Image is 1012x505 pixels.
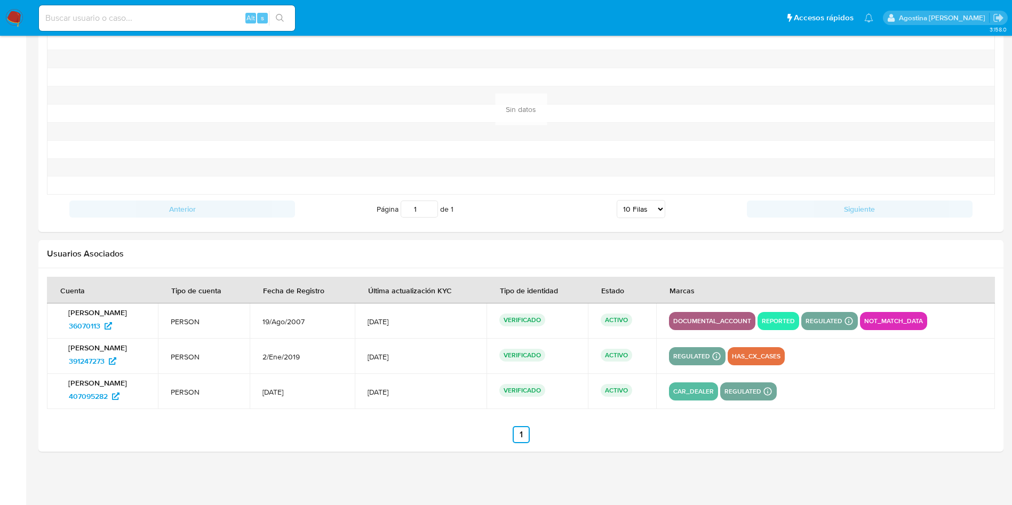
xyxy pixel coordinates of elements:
button: search-icon [269,11,291,26]
h2: Usuarios Asociados [47,249,995,259]
span: 3.158.0 [990,25,1007,34]
a: Notificaciones [864,13,873,22]
a: Salir [993,12,1004,23]
span: Alt [246,13,255,23]
input: Buscar usuario o caso... [39,11,295,25]
span: Accesos rápidos [794,12,854,23]
p: agostina.faruolo@mercadolibre.com [899,13,989,23]
span: s [261,13,264,23]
